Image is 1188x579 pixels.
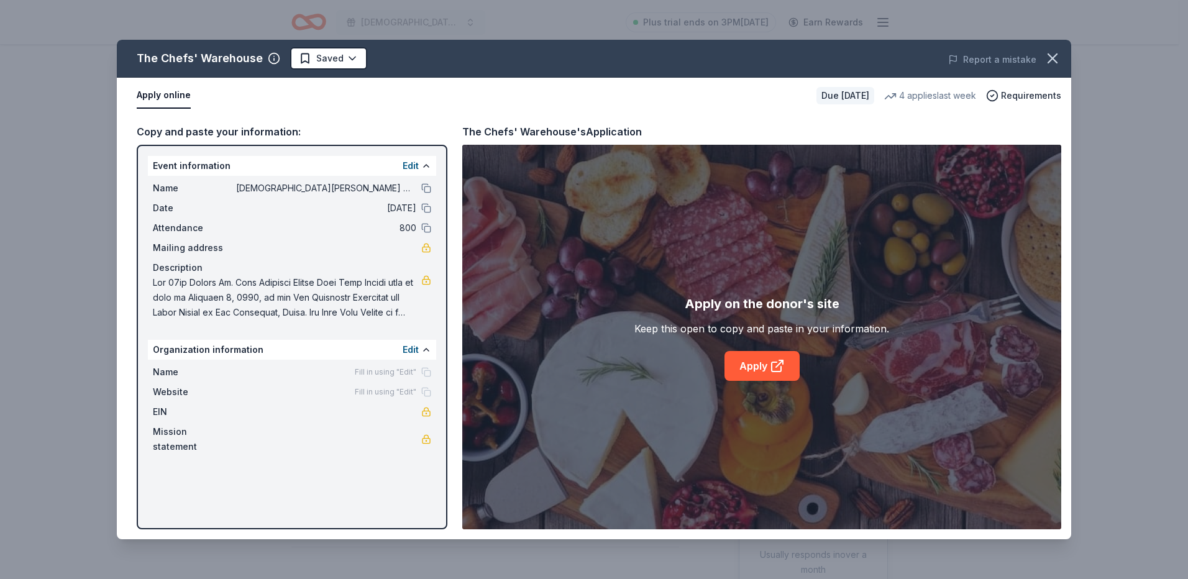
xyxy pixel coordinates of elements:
[236,221,416,235] span: 800
[153,201,236,216] span: Date
[403,342,419,357] button: Edit
[153,424,236,454] span: Mission statement
[148,340,436,360] div: Organization information
[355,367,416,377] span: Fill in using "Edit"
[153,275,421,320] span: Lor 07ip Dolors Am. Cons Adipisci Elitse Doei Temp Incidi utla et dolo ma Aliquaen 8, 0990, ad mi...
[137,83,191,109] button: Apply online
[1001,88,1061,103] span: Requirements
[355,387,416,397] span: Fill in using "Edit"
[724,351,800,381] a: Apply
[153,181,236,196] span: Name
[236,201,416,216] span: [DATE]
[236,181,416,196] span: [DEMOGRAPHIC_DATA][PERSON_NAME] Wild Game Dinner
[153,385,236,399] span: Website
[153,221,236,235] span: Attendance
[986,88,1061,103] button: Requirements
[403,158,419,173] button: Edit
[634,321,889,336] div: Keep this open to copy and paste in your information.
[137,48,263,68] div: The Chefs' Warehouse
[153,260,431,275] div: Description
[153,404,236,419] span: EIN
[153,365,236,380] span: Name
[153,240,236,255] span: Mailing address
[462,124,642,140] div: The Chefs' Warehouse's Application
[816,87,874,104] div: Due [DATE]
[948,52,1036,67] button: Report a mistake
[884,88,976,103] div: 4 applies last week
[685,294,839,314] div: Apply on the donor's site
[316,51,344,66] span: Saved
[148,156,436,176] div: Event information
[137,124,447,140] div: Copy and paste your information:
[290,47,367,70] button: Saved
